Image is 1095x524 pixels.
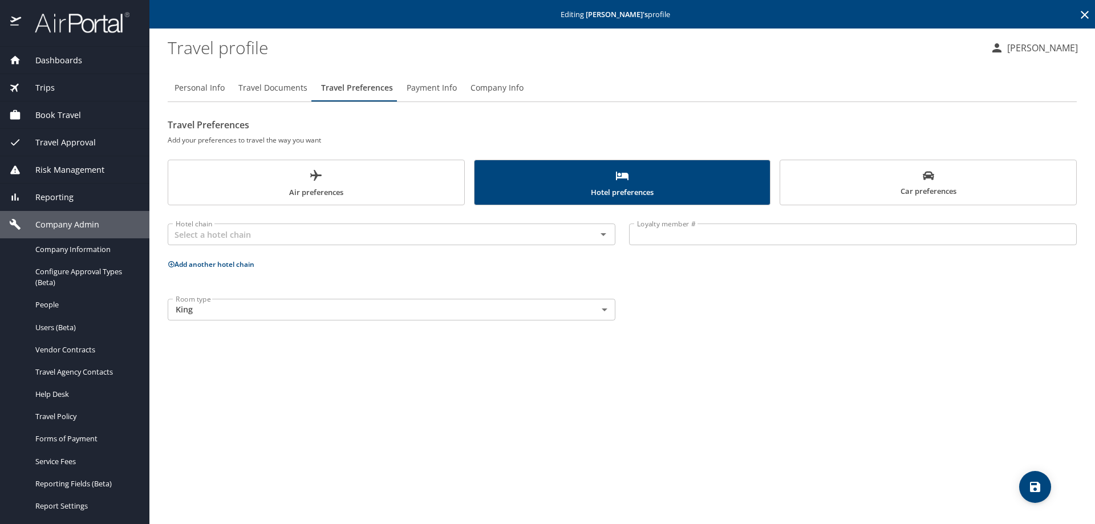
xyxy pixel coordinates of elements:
span: Book Travel [21,109,81,121]
span: Travel Documents [238,81,307,95]
span: Travel Policy [35,411,136,422]
span: Trips [21,82,55,94]
span: Reporting Fields (Beta) [35,478,136,489]
span: Vendor Contracts [35,344,136,355]
span: Air preferences [175,169,457,199]
span: Configure Approval Types (Beta) [35,266,136,288]
h1: Travel profile [168,30,981,65]
span: Travel Agency Contacts [35,367,136,377]
button: [PERSON_NAME] [985,38,1082,58]
h6: Add your preferences to travel the way you want [168,134,1077,146]
strong: [PERSON_NAME] 's [586,9,648,19]
span: Hotel preferences [481,169,764,199]
span: Company Information [35,244,136,255]
div: Profile [168,74,1077,101]
p: Editing profile [153,11,1092,18]
span: Company Admin [21,218,99,231]
button: Add another hotel chain [168,259,254,269]
span: Travel Approval [21,136,96,149]
span: Dashboards [21,54,82,67]
input: Select a hotel chain [171,227,578,242]
span: People [35,299,136,310]
div: King [168,299,615,320]
span: Report Settings [35,501,136,511]
span: Company Info [471,81,524,95]
span: Travel Preferences [321,81,393,95]
span: Service Fees [35,456,136,467]
span: Forms of Payment [35,433,136,444]
span: Users (Beta) [35,322,136,333]
span: Car preferences [787,170,1069,198]
h2: Travel Preferences [168,116,1077,134]
button: save [1019,471,1051,503]
p: [PERSON_NAME] [1004,41,1078,55]
span: Help Desk [35,389,136,400]
span: Reporting [21,191,74,204]
button: Open [595,226,611,242]
span: Personal Info [175,81,225,95]
img: airportal-logo.png [22,11,129,34]
span: Risk Management [21,164,104,176]
span: Payment Info [407,81,457,95]
div: scrollable force tabs example [168,160,1077,205]
img: icon-airportal.png [10,11,22,34]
